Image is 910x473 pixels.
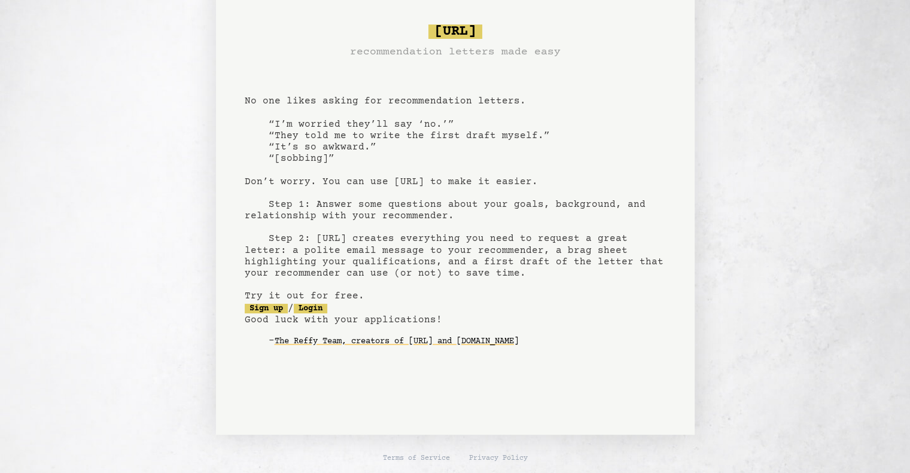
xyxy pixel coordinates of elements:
[383,454,450,463] a: Terms of Service
[275,332,519,351] a: The Reffy Team, creators of [URL] and [DOMAIN_NAME]
[428,25,482,39] span: [URL]
[469,454,528,463] a: Privacy Policy
[350,44,561,60] h3: recommendation letters made easy
[294,304,327,313] a: Login
[245,20,666,370] pre: No one likes asking for recommendation letters. “I’m worried they’ll say ‘no.’” “They told me to ...
[269,335,666,347] div: -
[245,304,288,313] a: Sign up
